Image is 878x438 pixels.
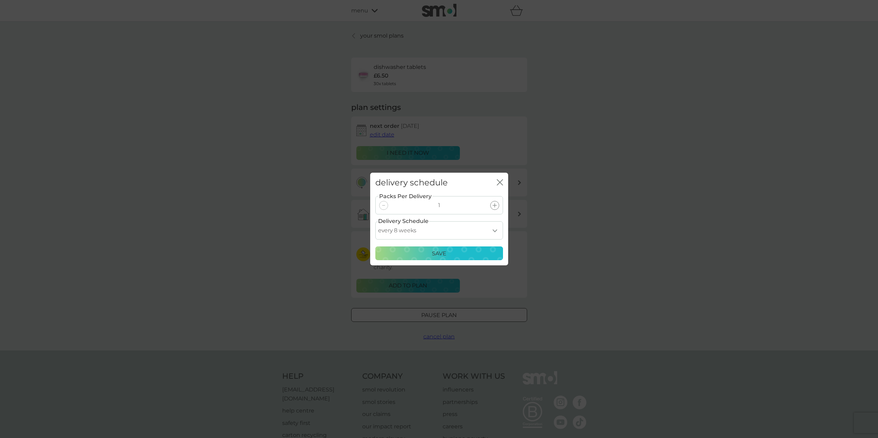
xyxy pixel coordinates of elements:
[497,179,503,186] button: close
[375,178,448,188] h2: delivery schedule
[378,192,432,201] label: Packs Per Delivery
[378,217,428,226] label: Delivery Schedule
[375,246,503,260] button: Save
[438,201,440,210] p: 1
[432,249,446,258] p: Save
